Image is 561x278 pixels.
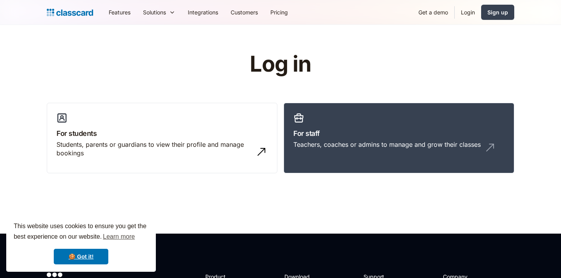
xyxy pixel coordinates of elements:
a: Sign up [481,5,514,20]
div: Solutions [143,8,166,16]
a: For studentsStudents, parents or guardians to view their profile and manage bookings [47,103,277,174]
div: Sign up [487,8,508,16]
a: Pricing [264,4,294,21]
a: For staffTeachers, coaches or admins to manage and grow their classes [284,103,514,174]
a: learn more about cookies [102,231,136,243]
div: Teachers, coaches or admins to manage and grow their classes [293,140,481,149]
div: Solutions [137,4,182,21]
h1: Log in [157,52,404,76]
a: Login [455,4,481,21]
span: This website uses cookies to ensure you get the best experience on our website. [14,222,148,243]
h3: For students [56,128,268,139]
a: Logo [47,7,93,18]
a: Features [102,4,137,21]
a: Integrations [182,4,224,21]
a: Customers [224,4,264,21]
a: dismiss cookie message [54,249,108,264]
div: Students, parents or guardians to view their profile and manage bookings [56,140,252,158]
h3: For staff [293,128,505,139]
a: Get a demo [412,4,454,21]
div: cookieconsent [6,214,156,272]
